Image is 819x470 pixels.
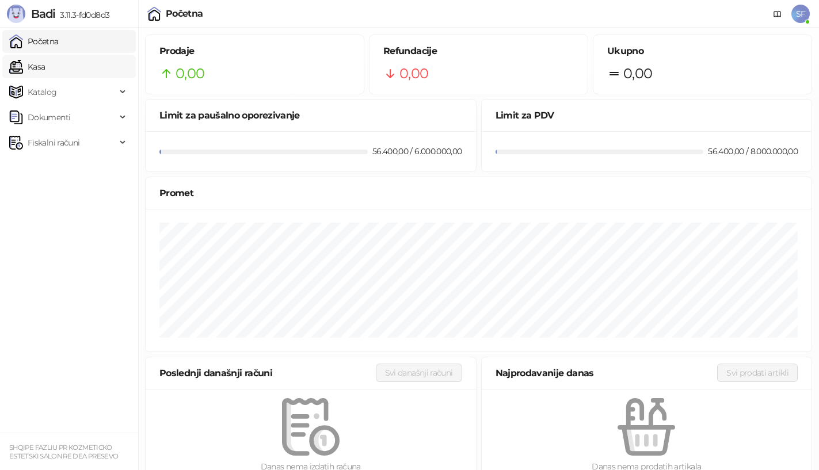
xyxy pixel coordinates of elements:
[159,44,350,58] h5: Prodaje
[176,63,204,85] span: 0,00
[623,63,652,85] span: 0,00
[376,364,462,382] button: Svi današnji računi
[496,108,798,123] div: Limit za PDV
[768,5,787,23] a: Dokumentacija
[607,44,798,58] h5: Ukupno
[28,131,79,154] span: Fiskalni računi
[370,145,464,158] div: 56.400,00 / 6.000.000,00
[7,5,25,23] img: Logo
[791,5,810,23] span: SF
[55,10,109,20] span: 3.11.3-fd0d8d3
[9,444,118,460] small: SHQIPE FAZLIU PR KOZMETICKO ESTETSKI SALON RE DEA PRESEVO
[159,186,798,200] div: Promet
[166,9,203,18] div: Početna
[31,7,55,21] span: Badi
[9,30,59,53] a: Početna
[496,366,718,380] div: Najprodavanije danas
[28,106,70,129] span: Dokumenti
[383,44,574,58] h5: Refundacije
[9,55,45,78] a: Kasa
[159,366,376,380] div: Poslednji današnji računi
[717,364,798,382] button: Svi prodati artikli
[159,108,462,123] div: Limit za paušalno oporezivanje
[28,81,57,104] span: Katalog
[399,63,428,85] span: 0,00
[706,145,800,158] div: 56.400,00 / 8.000.000,00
